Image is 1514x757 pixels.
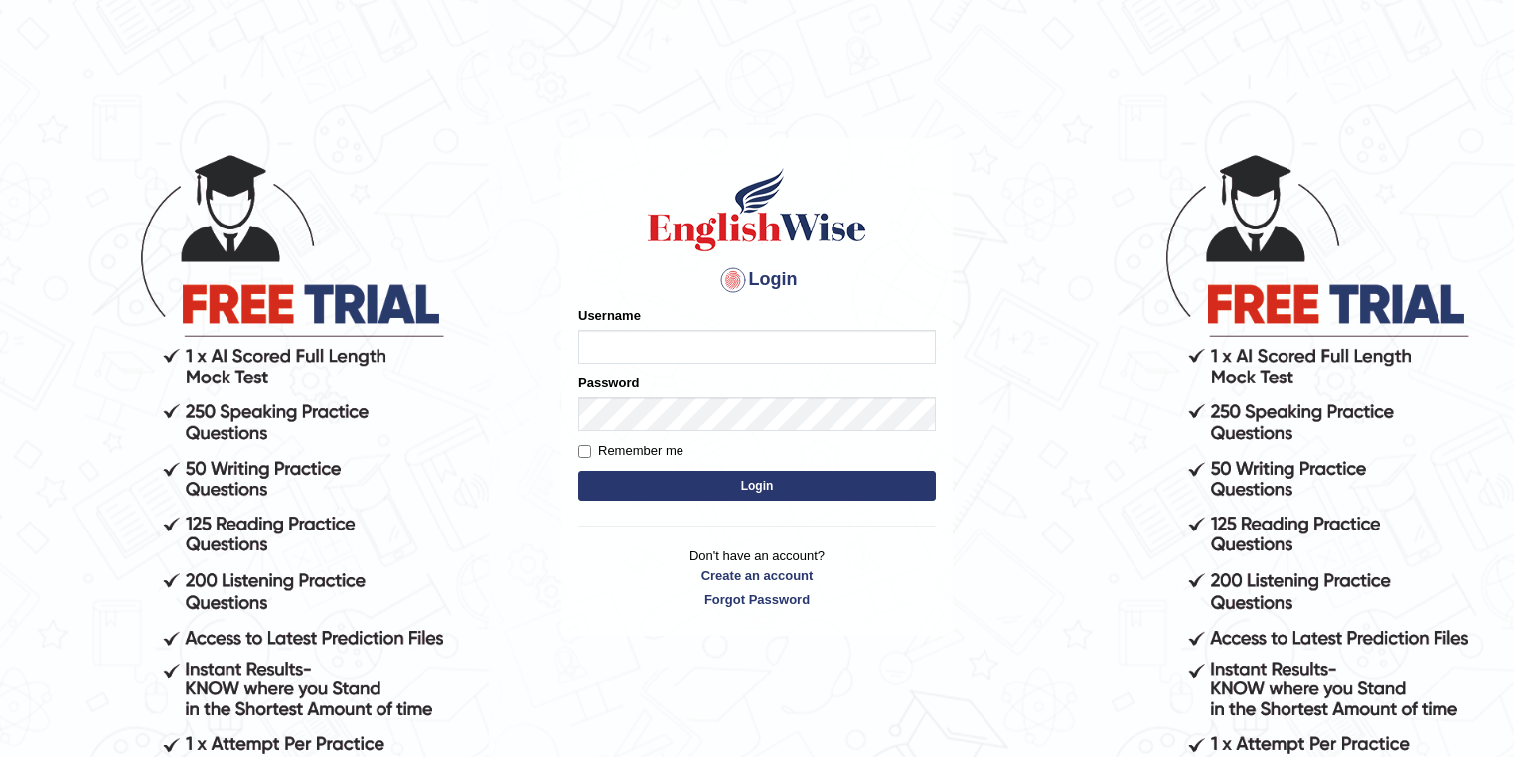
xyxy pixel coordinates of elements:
[578,546,936,608] p: Don't have an account?
[644,165,870,254] img: Logo of English Wise sign in for intelligent practice with AI
[578,264,936,296] h4: Login
[578,566,936,585] a: Create an account
[578,445,591,458] input: Remember me
[578,471,936,501] button: Login
[578,306,641,325] label: Username
[578,590,936,609] a: Forgot Password
[578,374,639,392] label: Password
[578,441,683,461] label: Remember me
